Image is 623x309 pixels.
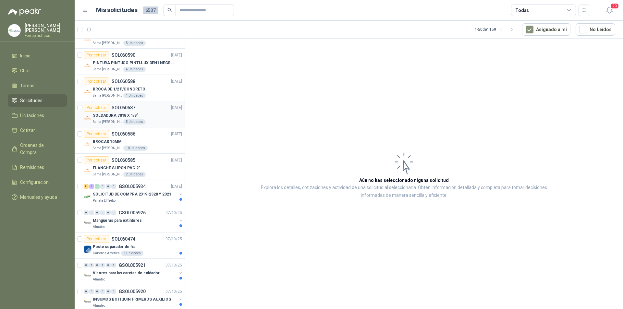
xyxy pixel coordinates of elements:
p: 07/10/25 [165,210,182,216]
p: SOL060585 [112,158,135,162]
div: 0 [100,263,105,267]
h1: Mis solicitudes [96,6,138,15]
img: Company Logo [84,272,92,279]
span: 20 [610,3,619,9]
p: Almatec [93,303,105,308]
p: Santa [PERSON_NAME] [93,146,122,151]
div: 1 Unidades [121,251,143,256]
p: Santa [PERSON_NAME] [93,67,122,72]
div: 0 [89,289,94,294]
p: Panela El Trébol [93,198,116,203]
div: Por cotizar [84,104,109,112]
h3: Aún no has seleccionado niguna solicitud [359,177,449,184]
p: SOL060587 [112,105,135,110]
span: Remisiones [20,164,44,171]
a: Por cotizarSOL060588[DATE] Company LogoBROCA DE 1/2 P/CONCRETOSanta [PERSON_NAME]1 Unidades [75,75,185,101]
p: Explora los detalles, cotizaciones y actividad de una solicitud al seleccionarla. Obtén informaci... [250,184,558,199]
p: GSOL005926 [119,210,146,215]
span: 6537 [143,6,158,14]
img: Company Logo [84,35,92,43]
p: GSOL005921 [119,263,146,267]
div: 0 [111,210,116,215]
a: Remisiones [8,161,67,173]
p: Cartones America [93,251,120,256]
p: FLANCHE SLIPON PVC 2" [93,165,140,171]
p: [DATE] [171,52,182,58]
p: SOL060586 [112,132,135,136]
a: Por cotizarSOL06047407/10/25 Company LogoPoste separador de filaCartones America1 Unidades [75,232,185,259]
p: 07/10/25 [165,289,182,295]
div: Por cotizar [84,77,109,85]
p: Santa [PERSON_NAME] [93,93,122,98]
div: 0 [89,263,94,267]
a: Licitaciones [8,109,67,122]
span: search [167,8,172,12]
div: 0 [111,263,116,267]
img: Company Logo [84,245,92,253]
img: Company Logo [84,88,92,96]
img: Logo peakr [8,8,41,16]
a: Tareas [8,79,67,92]
button: 20 [604,5,615,16]
p: [DATE] [171,78,182,85]
p: Almatec [93,224,105,230]
img: Company Logo [84,298,92,306]
button: No Leídos [576,23,615,36]
a: Solicitudes [8,94,67,107]
a: 0 0 0 0 0 0 GSOL00592607/10/25 Company LogoMangueras para extintoresAlmatec [84,209,183,230]
div: 2 [89,184,94,189]
a: Inicio [8,50,67,62]
p: Santa [PERSON_NAME] [93,41,122,46]
div: 0 [106,210,111,215]
a: Configuración [8,176,67,188]
a: 0 0 0 0 0 0 GSOL00592107/10/25 Company LogoVisores para las caretas de soldadorAlmatec [84,261,183,282]
p: Santa [PERSON_NAME] [93,172,122,177]
div: 0 [95,263,100,267]
div: 1 [95,184,100,189]
p: SOL060590 [112,53,135,57]
span: Licitaciones [20,112,44,119]
div: 0 [84,289,89,294]
div: 1 Unidades [123,93,146,98]
div: 0 [106,184,111,189]
div: 0 [95,210,100,215]
p: BROCAS 10MM [93,139,122,145]
span: Cotizar [20,127,35,134]
span: Inicio [20,52,31,59]
span: Chat [20,67,30,74]
p: GSOL005920 [119,289,146,294]
div: 0 [100,289,105,294]
a: Chat [8,65,67,77]
span: Manuales y ayuda [20,194,57,201]
span: Órdenes de Compra [20,142,61,156]
div: 0 [84,210,89,215]
span: Configuración [20,179,49,186]
img: Company Logo [84,114,92,122]
p: GSOL005934 [119,184,146,189]
span: Tareas [20,82,34,89]
a: Por cotizarSOL060590[DATE] Company LogoPINTURA PINTUCO PINTULUX 3EN1 NEGRO X GSanta [PERSON_NAME]... [75,49,185,75]
div: 0 [100,210,105,215]
a: Por cotizarSOL060586[DATE] Company LogoBROCAS 10MMSanta [PERSON_NAME]10 Unidades [75,127,185,154]
div: Por cotizar [84,156,109,164]
img: Company Logo [84,193,92,201]
p: [DATE] [171,157,182,163]
div: Por cotizar [84,130,109,138]
div: Por cotizar [84,235,109,243]
div: 5 Unidades [123,119,146,125]
p: 07/10/25 [165,262,182,268]
div: 0 [100,184,105,189]
div: 0 [95,289,100,294]
p: [PERSON_NAME] [PERSON_NAME] [25,23,67,32]
div: 2 Unidades [123,172,146,177]
p: 07/10/25 [165,236,182,242]
div: 10 Unidades [123,146,148,151]
p: Ferreplasticos [25,34,67,38]
div: 0 [106,289,111,294]
p: SOLICITUD DE COMPRA 2319-2320 Y 2321 [93,191,171,197]
p: SOL060588 [112,79,135,84]
p: [DATE] [171,131,182,137]
p: Visores para las caretas de soldador [93,270,160,276]
p: SOL060474 [112,237,135,241]
p: Mangueras para extintores [93,218,142,224]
